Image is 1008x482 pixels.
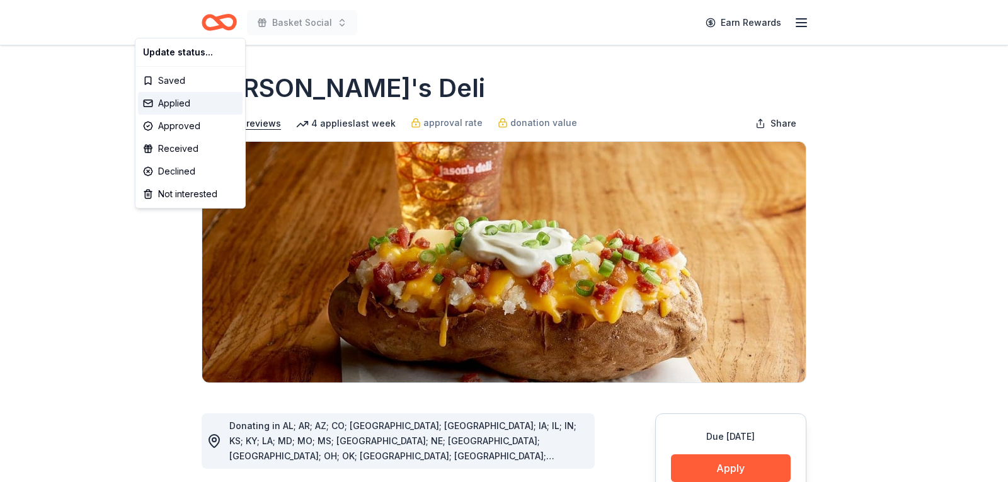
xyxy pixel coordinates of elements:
[138,92,243,115] div: Applied
[138,160,243,183] div: Declined
[138,183,243,205] div: Not interested
[138,41,243,64] div: Update status...
[138,137,243,160] div: Received
[138,69,243,92] div: Saved
[138,115,243,137] div: Approved
[272,15,332,30] span: Basket Social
